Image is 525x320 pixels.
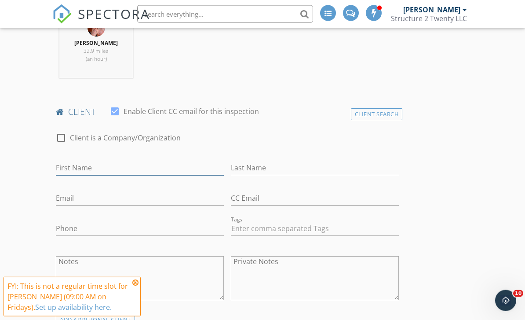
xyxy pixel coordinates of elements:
span: 10 [513,290,523,297]
iframe: Intercom live chat [495,290,516,311]
h4: client [56,107,399,118]
div: Structure 2 Twenty LLC [391,14,467,23]
span: (an hour) [86,55,107,63]
a: Set up availability here. [35,302,112,312]
div: FYI: This is not a regular time slot for [PERSON_NAME] (09:00 AM on Fridays). [7,281,130,313]
img: The Best Home Inspection Software - Spectora [52,4,72,24]
span: 32.9 miles [84,48,109,55]
input: Search everything... [137,5,313,23]
a: SPECTORA [52,12,150,30]
span: SPECTORA [78,4,150,23]
div: Client Search [351,109,403,121]
label: Enable Client CC email for this inspection [124,107,259,116]
label: Client is a Company/Organization [70,134,181,143]
div: [PERSON_NAME] [403,5,460,14]
strong: [PERSON_NAME] [74,40,118,47]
